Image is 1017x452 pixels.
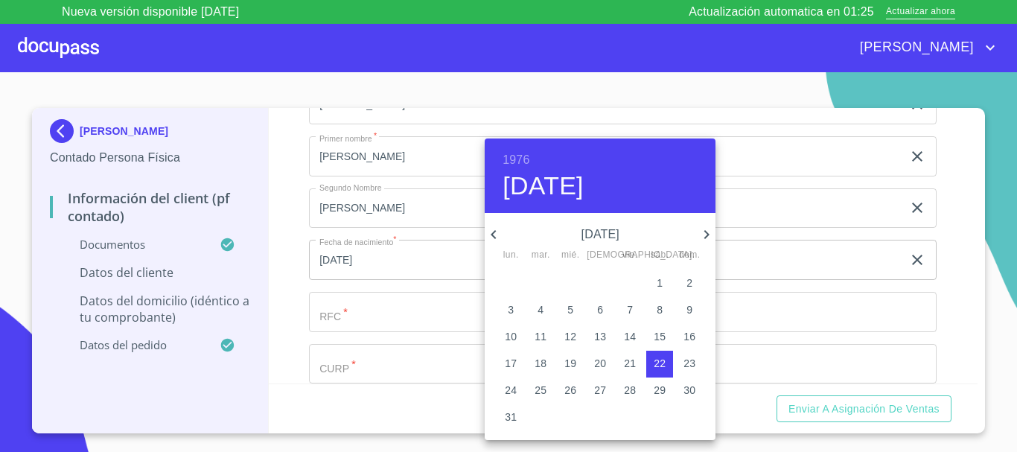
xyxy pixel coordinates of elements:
[646,351,673,378] button: 22
[567,302,573,317] p: 5
[676,324,703,351] button: 16
[654,329,666,344] p: 15
[657,276,663,290] p: 1
[594,356,606,371] p: 20
[587,324,613,351] button: 13
[587,297,613,324] button: 6
[503,171,584,202] button: [DATE]
[497,351,524,378] button: 17
[527,351,554,378] button: 18
[683,356,695,371] p: 23
[505,383,517,398] p: 24
[564,383,576,398] p: 26
[646,297,673,324] button: 8
[676,248,703,263] span: dom.
[505,329,517,344] p: 10
[624,329,636,344] p: 14
[505,410,517,424] p: 31
[627,302,633,317] p: 7
[503,150,529,171] button: 1976
[624,356,636,371] p: 21
[676,270,703,297] button: 2
[587,351,613,378] button: 20
[535,329,546,344] p: 11
[503,226,698,243] p: [DATE]
[497,297,524,324] button: 3
[616,351,643,378] button: 21
[587,378,613,404] button: 27
[616,378,643,404] button: 28
[676,297,703,324] button: 9
[557,297,584,324] button: 5
[497,404,524,431] button: 31
[676,378,703,404] button: 30
[535,383,546,398] p: 25
[683,329,695,344] p: 16
[616,297,643,324] button: 7
[624,383,636,398] p: 28
[564,356,576,371] p: 19
[538,302,543,317] p: 4
[497,378,524,404] button: 24
[646,270,673,297] button: 1
[597,302,603,317] p: 6
[564,329,576,344] p: 12
[557,248,584,263] span: mié.
[557,324,584,351] button: 12
[657,302,663,317] p: 8
[594,329,606,344] p: 13
[654,356,666,371] p: 22
[557,378,584,404] button: 26
[686,276,692,290] p: 2
[527,324,554,351] button: 11
[676,351,703,378] button: 23
[594,383,606,398] p: 27
[587,248,613,263] span: [DEMOGRAPHIC_DATA].
[527,297,554,324] button: 4
[616,324,643,351] button: 14
[508,302,514,317] p: 3
[557,351,584,378] button: 19
[646,248,673,263] span: sáb.
[686,302,692,317] p: 9
[646,378,673,404] button: 29
[497,248,524,263] span: lun.
[535,356,546,371] p: 18
[646,324,673,351] button: 15
[616,248,643,263] span: vie.
[527,248,554,263] span: mar.
[527,378,554,404] button: 25
[505,356,517,371] p: 17
[497,324,524,351] button: 10
[654,383,666,398] p: 29
[683,383,695,398] p: 30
